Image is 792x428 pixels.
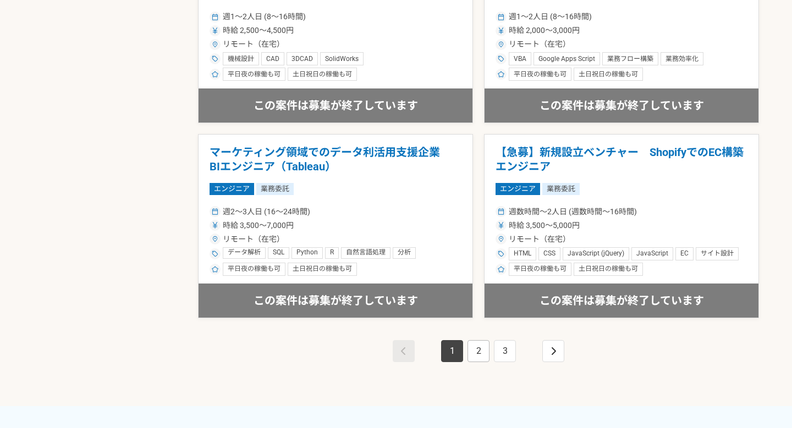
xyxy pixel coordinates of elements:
span: SolidWorks [325,55,359,64]
div: 平日夜の稼働も可 [509,68,571,81]
div: 平日夜の稼働も可 [223,263,285,276]
img: ico_currency_yen-76ea2c4c.svg [498,222,504,229]
img: ico_star-c4f7eedc.svg [498,71,504,77]
img: ico_tag-f97210f0.svg [498,251,504,257]
span: 週1〜2人日 (8〜16時間) [223,11,306,23]
span: リモート（在宅） [509,38,570,50]
div: 平日夜の稼働も可 [509,263,571,276]
img: ico_star-c4f7eedc.svg [212,266,218,273]
img: ico_location_pin-352ac629.svg [498,236,504,242]
span: JavaScript [636,249,668,258]
nav: pagination [391,340,566,362]
a: Page 2 [468,340,490,362]
span: R [330,248,334,257]
div: 土日祝日の稼働も可 [288,263,357,276]
img: ico_currency_yen-76ea2c4c.svg [212,222,218,229]
div: この案件は募集が終了しています [485,88,758,123]
span: SQL [273,248,284,257]
h1: 【急募】新規設立ベンチャー ShopifyでのEC構築エンジニア [496,146,747,174]
a: This is the first page [393,340,415,362]
div: 平日夜の稼働も可 [223,68,285,81]
h1: マーケティング領域でのデータ利活用支援企業 BIエンジニア（Tableau） [210,146,461,174]
span: 業務委託 [542,183,580,195]
span: エンジニア [496,183,540,195]
img: ico_currency_yen-76ea2c4c.svg [212,27,218,34]
span: 週1〜2人日 (8〜16時間) [509,11,592,23]
img: ico_location_pin-352ac629.svg [212,236,218,242]
img: ico_calendar-4541a85f.svg [212,14,218,20]
span: 時給 3,500〜7,000円 [223,220,294,231]
span: リモート（在宅） [509,234,570,245]
img: ico_tag-f97210f0.svg [498,55,504,62]
span: 業務委託 [256,183,294,195]
span: CAD [266,55,279,64]
img: ico_tag-f97210f0.svg [212,55,218,62]
span: リモート（在宅） [223,234,284,245]
div: この案件は募集が終了しています [199,88,472,123]
span: 機械設計 [228,55,254,64]
img: ico_star-c4f7eedc.svg [498,266,504,273]
span: エンジニア [210,183,254,195]
a: Page 1 [441,340,463,362]
div: 土日祝日の稼働も可 [574,263,643,276]
img: ico_calendar-4541a85f.svg [498,14,504,20]
span: EC [680,249,689,258]
span: サイト設計 [701,249,734,258]
span: JavaScript (jQuery) [568,249,624,258]
div: 土日祝日の稼働も可 [574,68,643,81]
img: ico_location_pin-352ac629.svg [212,41,218,48]
span: 週数時間〜2人日 (週数時間〜16時間) [509,206,637,218]
span: 時給 2,000〜3,000円 [509,25,580,36]
div: この案件は募集が終了しています [485,284,758,318]
span: 業務フロー構築 [607,55,653,64]
div: 土日祝日の稼働も可 [288,68,357,81]
span: 業務効率化 [665,55,698,64]
a: Page 3 [494,340,516,362]
img: ico_currency_yen-76ea2c4c.svg [498,27,504,34]
img: ico_calendar-4541a85f.svg [498,208,504,215]
span: CSS [543,249,555,258]
span: リモート（在宅） [223,38,284,50]
span: HTML [514,249,531,258]
div: この案件は募集が終了しています [199,284,472,318]
img: ico_star-c4f7eedc.svg [212,71,218,77]
span: 時給 2,500〜4,500円 [223,25,294,36]
span: 時給 3,500〜5,000円 [509,220,580,231]
span: 自然言語処理 [346,248,386,257]
span: Google Apps Script [538,55,595,64]
span: 3DCAD [291,55,313,64]
img: ico_tag-f97210f0.svg [212,251,218,257]
span: 週2〜3人日 (16〜24時間) [223,206,310,218]
span: 分析 [398,248,411,257]
span: Python [296,248,318,257]
img: ico_calendar-4541a85f.svg [212,208,218,215]
span: データ解析 [228,248,261,257]
span: VBA [514,55,526,64]
img: ico_location_pin-352ac629.svg [498,41,504,48]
